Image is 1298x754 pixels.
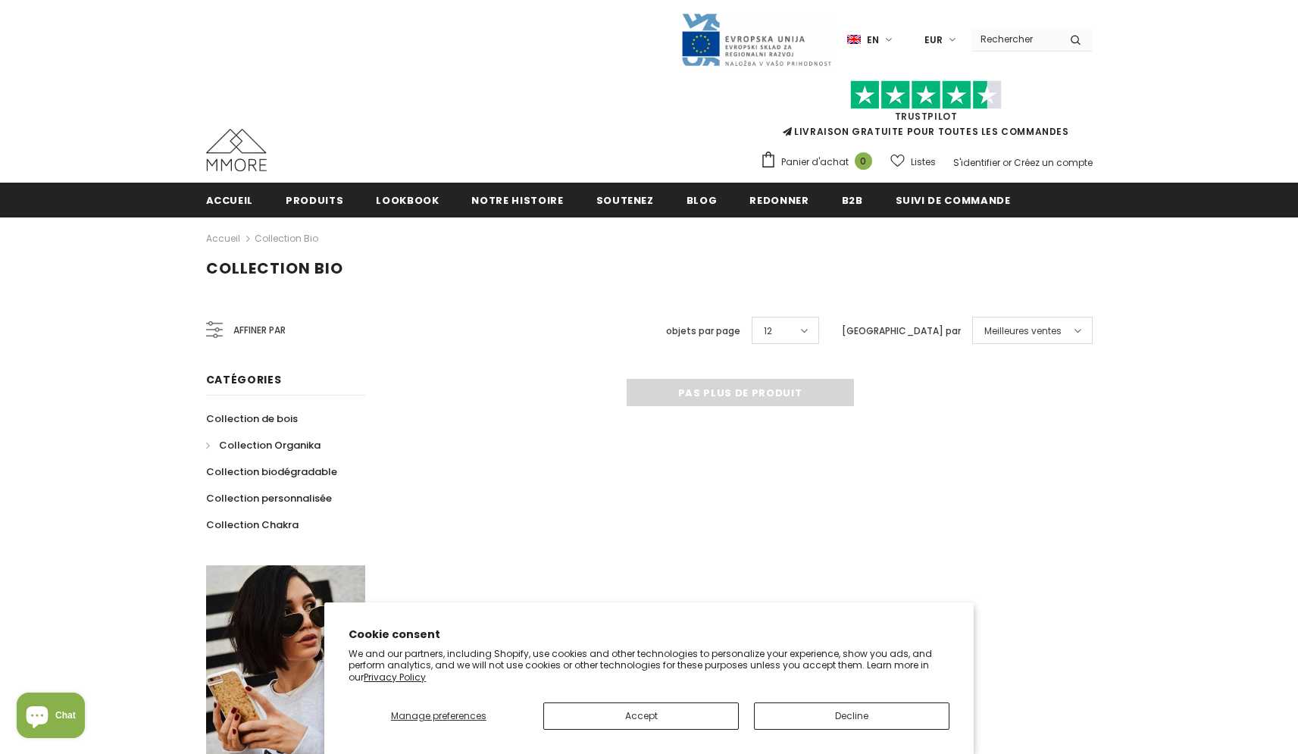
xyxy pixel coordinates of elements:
[206,432,321,458] a: Collection Organika
[206,372,282,387] span: Catégories
[680,33,832,45] a: Javni Razpis
[364,671,426,684] a: Privacy Policy
[754,702,949,730] button: Decline
[842,183,863,217] a: B2B
[842,324,961,339] label: [GEOGRAPHIC_DATA] par
[1014,156,1093,169] a: Créez un compte
[206,411,298,426] span: Collection de bois
[376,193,439,208] span: Lookbook
[255,232,318,245] a: Collection Bio
[850,80,1002,110] img: Faites confiance aux étoiles pilotes
[219,438,321,452] span: Collection Organika
[471,193,563,208] span: Notre histoire
[286,183,343,217] a: Produits
[890,149,936,175] a: Listes
[855,152,872,170] span: 0
[286,193,343,208] span: Produits
[206,465,337,479] span: Collection biodégradable
[687,183,718,217] a: Blog
[391,709,486,722] span: Manage preferences
[206,405,298,432] a: Collection de bois
[896,183,1011,217] a: Suivi de commande
[984,324,1062,339] span: Meilleures ventes
[842,193,863,208] span: B2B
[764,324,772,339] span: 12
[867,33,879,48] span: en
[206,485,332,512] a: Collection personnalisée
[953,156,1000,169] a: S'identifier
[206,258,343,279] span: Collection Bio
[206,129,267,171] img: Cas MMORE
[596,193,654,208] span: soutenez
[376,183,439,217] a: Lookbook
[687,193,718,208] span: Blog
[206,183,254,217] a: Accueil
[911,155,936,170] span: Listes
[206,193,254,208] span: Accueil
[749,193,809,208] span: Redonner
[666,324,740,339] label: objets par page
[349,702,528,730] button: Manage preferences
[1002,156,1012,169] span: or
[847,33,861,46] img: i-lang-1.png
[760,87,1093,138] span: LIVRAISON GRATUITE POUR TOUTES LES COMMANDES
[543,702,739,730] button: Accept
[206,512,299,538] a: Collection Chakra
[760,151,880,174] a: Panier d'achat 0
[896,193,1011,208] span: Suivi de commande
[471,183,563,217] a: Notre histoire
[206,518,299,532] span: Collection Chakra
[749,183,809,217] a: Redonner
[233,322,286,339] span: Affiner par
[206,230,240,248] a: Accueil
[596,183,654,217] a: soutenez
[895,110,958,123] a: TrustPilot
[781,155,849,170] span: Panier d'achat
[206,458,337,485] a: Collection biodégradable
[924,33,943,48] span: EUR
[206,491,332,505] span: Collection personnalisée
[349,627,949,643] h2: Cookie consent
[680,12,832,67] img: Javni Razpis
[971,28,1059,50] input: Search Site
[12,693,89,742] inbox-online-store-chat: Shopify online store chat
[349,648,949,684] p: We and our partners, including Shopify, use cookies and other technologies to personalize your ex...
